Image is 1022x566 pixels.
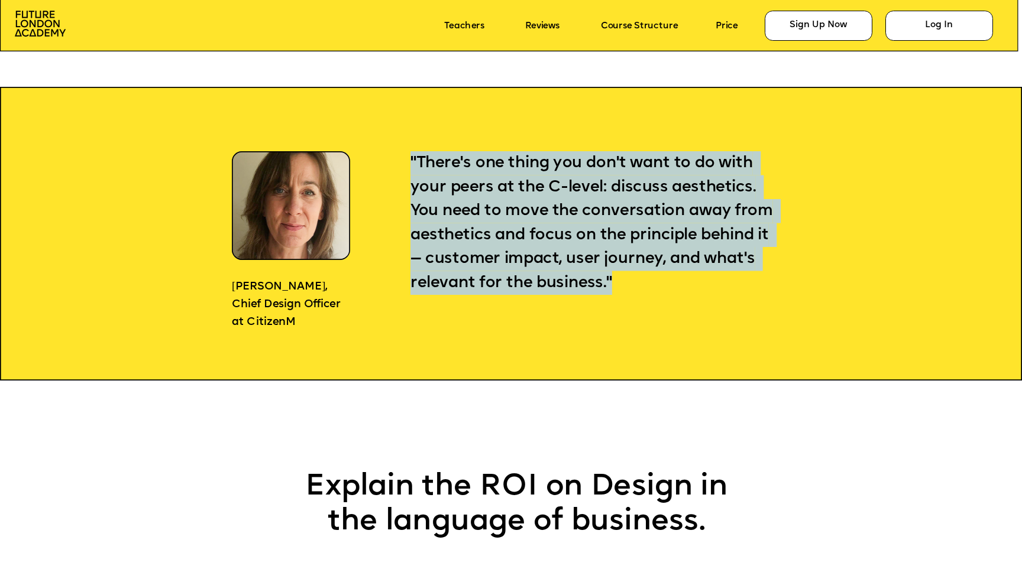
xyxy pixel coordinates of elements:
img: image-aac980e9-41de-4c2d-a048-f29dd30a0068.png [15,11,66,37]
span: "There's one thing you don't want to do with your peers at the C-level: discuss aesthetics. You n... [410,155,777,291]
a: Course Structure [601,21,678,31]
a: Price [716,21,738,31]
a: Teachers [444,21,484,31]
span: [PERSON_NAME], [232,281,328,292]
span: Chief Design Officer at CitizenM [232,299,342,328]
a: Reviews [525,21,559,31]
p: Explain the ROI on Design in the language of business. [296,470,737,539]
